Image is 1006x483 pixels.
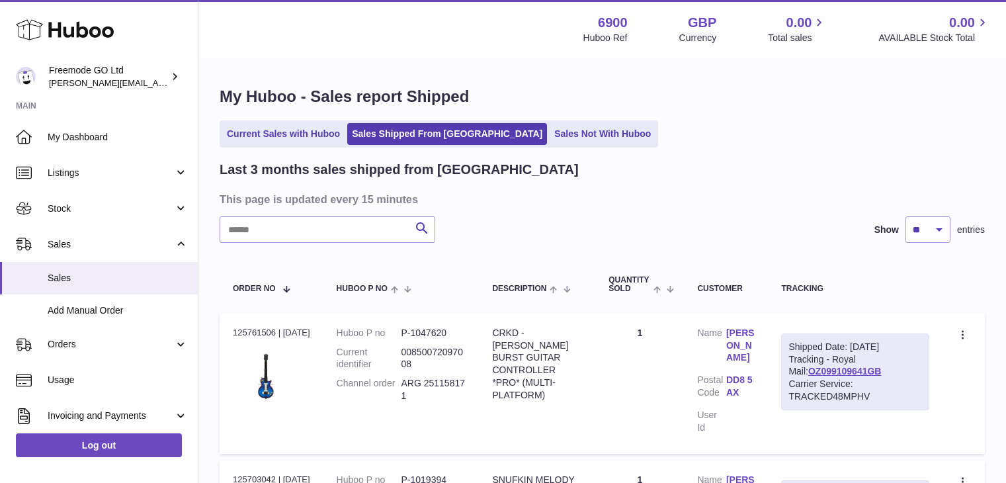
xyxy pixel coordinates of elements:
span: Total sales [768,32,827,44]
dt: Name [697,327,726,368]
a: 0.00 Total sales [768,14,827,44]
dt: Current identifier [337,346,401,371]
span: Order No [233,285,276,293]
span: Listings [48,167,174,179]
a: [PERSON_NAME] [726,327,755,365]
span: Stock [48,202,174,215]
span: Description [492,285,546,293]
span: Orders [48,338,174,351]
dt: Channel order [337,377,401,402]
div: Huboo Ref [583,32,628,44]
label: Show [874,224,899,236]
a: Current Sales with Huboo [222,123,345,145]
a: Sales Shipped From [GEOGRAPHIC_DATA] [347,123,547,145]
div: 125761506 | [DATE] [233,327,310,339]
span: [PERSON_NAME][EMAIL_ADDRESS][DOMAIN_NAME] [49,77,265,88]
a: DD8 5AX [726,374,755,399]
span: Add Manual Order [48,304,188,317]
span: entries [957,224,985,236]
span: Quantity Sold [608,276,650,293]
dd: 00850072097008 [401,346,466,371]
dt: User Id [697,409,726,434]
a: Log out [16,433,182,457]
strong: GBP [688,14,716,32]
span: 0.00 [949,14,975,32]
div: Freemode GO Ltd [49,64,168,89]
strong: 6900 [598,14,628,32]
span: AVAILABLE Stock Total [878,32,990,44]
dt: Postal Code [697,374,726,402]
h2: Last 3 months sales shipped from [GEOGRAPHIC_DATA] [220,161,579,179]
img: 1749724126.png [233,343,299,409]
td: 1 [595,314,684,454]
h1: My Huboo - Sales report Shipped [220,86,985,107]
a: 0.00 AVAILABLE Stock Total [878,14,990,44]
h3: This page is updated every 15 minutes [220,192,982,206]
div: CRKD - [PERSON_NAME] BURST GUITAR CONTROLLER *PRO* (MULTI-PLATFORM) [492,327,582,402]
span: Sales [48,238,174,251]
dd: P-1047620 [401,327,466,339]
span: Invoicing and Payments [48,410,174,422]
span: Huboo P no [337,285,388,293]
span: My Dashboard [48,131,188,144]
span: 0.00 [786,14,812,32]
div: Tracking [781,285,929,293]
div: Currency [679,32,717,44]
a: OZ099109641GB [808,366,882,376]
span: Usage [48,374,188,386]
span: Sales [48,272,188,285]
dt: Huboo P no [337,327,401,339]
div: Shipped Date: [DATE] [788,341,922,353]
div: Customer [697,285,755,293]
div: Carrier Service: TRACKED48MPHV [788,378,922,403]
dd: ARG 251158171 [401,377,466,402]
a: Sales Not With Huboo [550,123,655,145]
div: Tracking - Royal Mail: [781,333,929,410]
img: lenka.smikniarova@gioteck.com [16,67,36,87]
